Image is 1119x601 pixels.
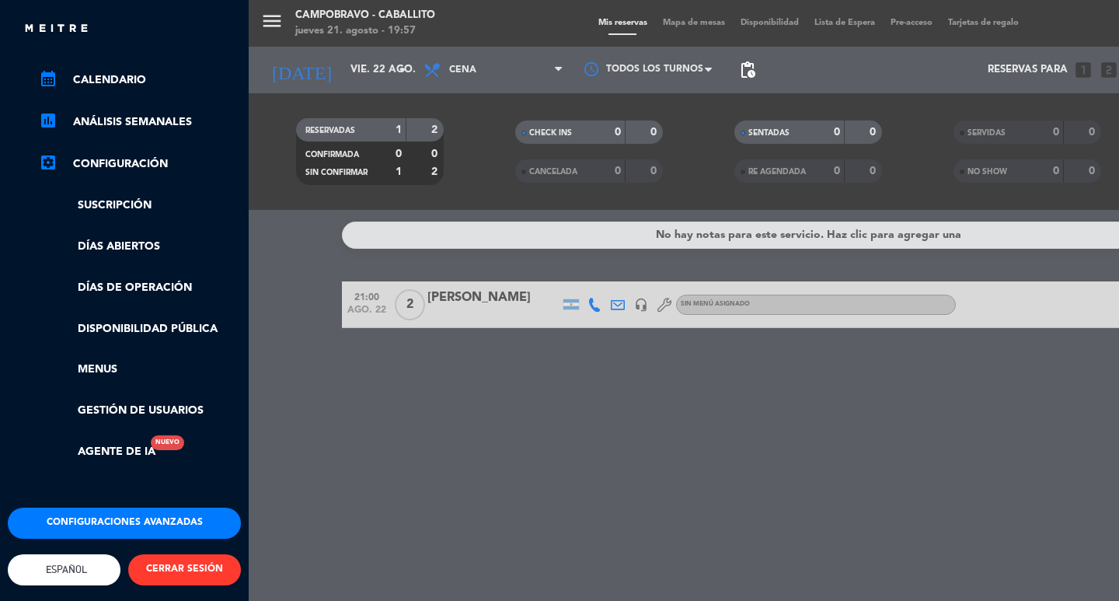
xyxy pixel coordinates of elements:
[39,443,155,461] a: Agente de IANuevo
[42,564,87,575] span: Español
[39,361,241,379] a: Menus
[39,402,241,420] a: Gestión de usuarios
[39,320,241,338] a: Disponibilidad pública
[39,155,241,173] a: Configuración
[39,111,58,130] i: assessment
[151,435,184,450] div: Nuevo
[23,23,89,35] img: MEITRE
[39,113,241,131] a: assessmentANÁLISIS SEMANALES
[39,69,58,88] i: calendar_month
[39,279,241,297] a: Días de Operación
[39,153,58,172] i: settings_applications
[128,554,241,585] button: CERRAR SESIÓN
[39,238,241,256] a: Días abiertos
[8,508,241,539] button: Configuraciones avanzadas
[738,61,757,79] span: pending_actions
[39,197,241,215] a: Suscripción
[39,71,241,89] a: calendar_monthCalendario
